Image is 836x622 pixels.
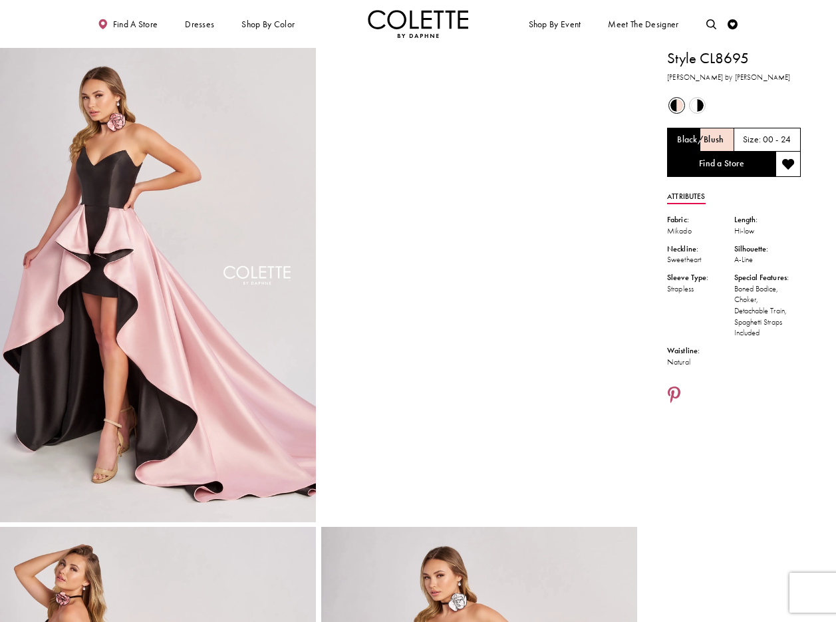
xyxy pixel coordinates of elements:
[775,152,801,177] button: Add to wishlist
[667,72,801,83] h3: [PERSON_NAME] by [PERSON_NAME]
[688,96,707,115] div: Black/White
[368,10,469,38] img: Colette by Daphne
[667,272,734,283] div: Sleeve Type:
[368,10,469,38] a: Visit Home Page
[529,19,581,29] span: Shop By Event
[185,19,214,29] span: Dresses
[526,10,583,38] span: Shop By Event
[667,345,734,357] div: Waistline:
[239,10,297,38] span: Shop by color
[182,10,217,38] span: Dresses
[667,152,775,177] a: Find a Store
[726,10,741,38] a: Check Wishlist
[667,357,734,368] div: Natural
[96,10,160,38] a: Find a store
[667,95,801,116] div: Product color controls state depends on size chosen
[667,190,705,204] a: Attributes
[667,226,734,237] div: Mikado
[667,214,734,226] div: Fabric:
[734,254,801,265] div: A-Line
[321,48,637,206] video: Style CL8695 Colette by Daphne #1 autoplay loop mute video
[667,283,734,295] div: Strapless
[241,19,295,29] span: Shop by color
[667,254,734,265] div: Sweetheart
[667,243,734,255] div: Neckline:
[113,19,158,29] span: Find a store
[734,272,801,283] div: Special Features:
[667,96,686,115] div: Black/Blush
[704,10,719,38] a: Toggle search
[608,19,678,29] span: Meet the designer
[677,135,724,145] h5: Chosen color
[606,10,682,38] a: Meet the designer
[667,48,801,69] h1: Style CL8695
[734,283,801,339] div: Boned Bodice, Choker, Detachable Train, Spaghetti Straps Included
[734,214,801,226] div: Length:
[763,135,791,145] h5: 00 - 24
[734,243,801,255] div: Silhouette:
[734,226,801,237] div: Hi-low
[667,387,681,406] a: Share using Pinterest - Opens in new tab
[743,134,761,146] span: Size:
